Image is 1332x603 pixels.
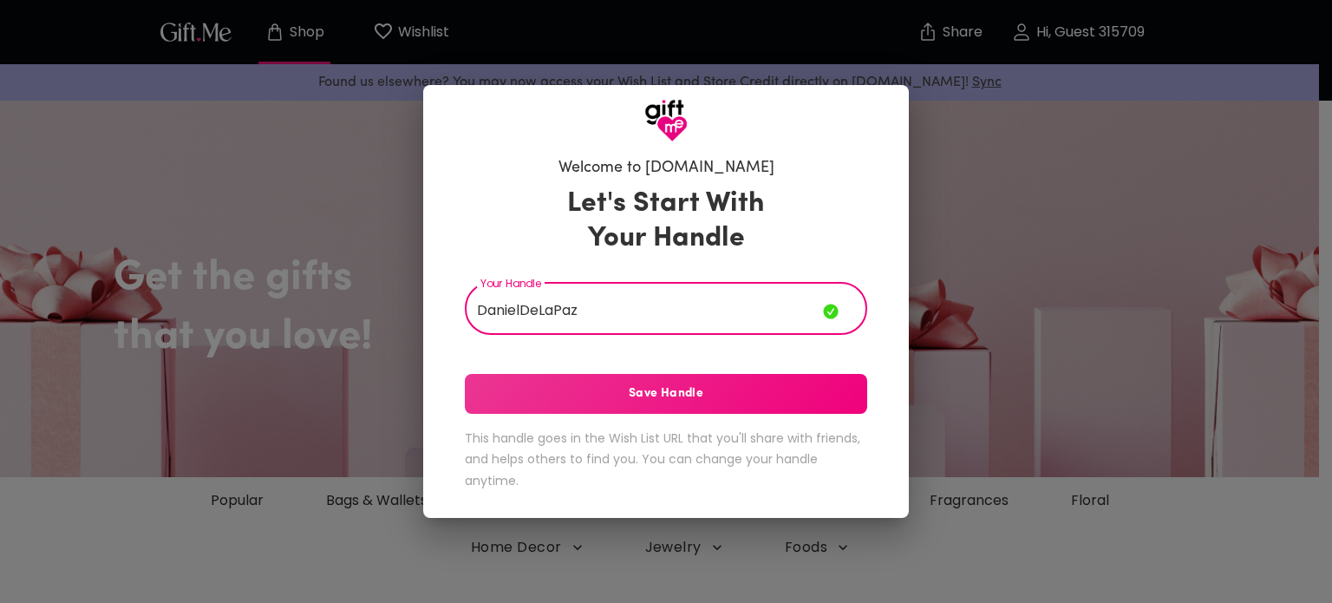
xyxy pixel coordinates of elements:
[465,286,823,335] input: Your Handle
[465,428,867,492] h6: This handle goes in the Wish List URL that you'll share with friends, and helps others to find yo...
[465,384,867,403] span: Save Handle
[465,374,867,414] button: Save Handle
[558,158,774,179] h6: Welcome to [DOMAIN_NAME]
[545,187,787,256] h3: Let's Start With Your Handle
[644,99,688,142] img: GiftMe Logo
